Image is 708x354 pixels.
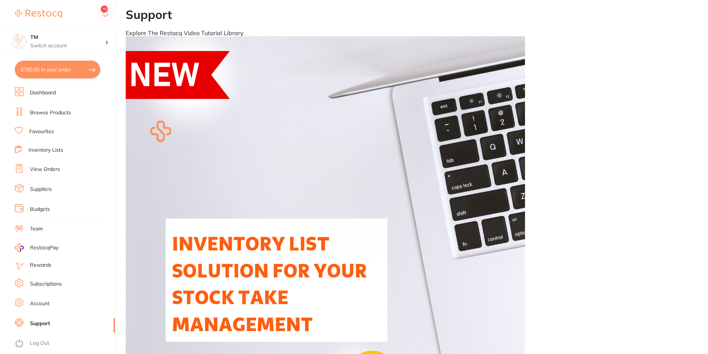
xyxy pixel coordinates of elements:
button: Log Out [15,338,113,350]
a: Budgets [30,206,50,213]
img: TM [11,34,26,49]
a: View Orders [30,166,60,173]
h1: Support [126,8,708,21]
img: Restocq Logo [15,10,62,18]
button: $780.95 in your order [15,61,100,78]
a: Team [30,225,43,233]
a: Suppliers [30,186,52,193]
a: Log Out [30,340,49,347]
img: RestocqPay [15,243,24,252]
a: Restocq Logo [15,6,62,23]
a: Dashboard [30,89,56,97]
div: Explore The Restocq Video Tutorial Library [126,30,708,36]
a: RestocqPay [15,243,58,252]
a: Browse Products [30,109,71,117]
a: Subscriptions [30,280,62,288]
h4: TM [30,34,105,41]
span: RestocqPay [30,244,58,252]
a: Inventory Lists [28,146,63,154]
p: Switch account [30,42,105,50]
a: Support [30,320,50,327]
a: Rewards [30,262,51,269]
a: Favourites [29,128,54,135]
a: Account [30,300,50,307]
